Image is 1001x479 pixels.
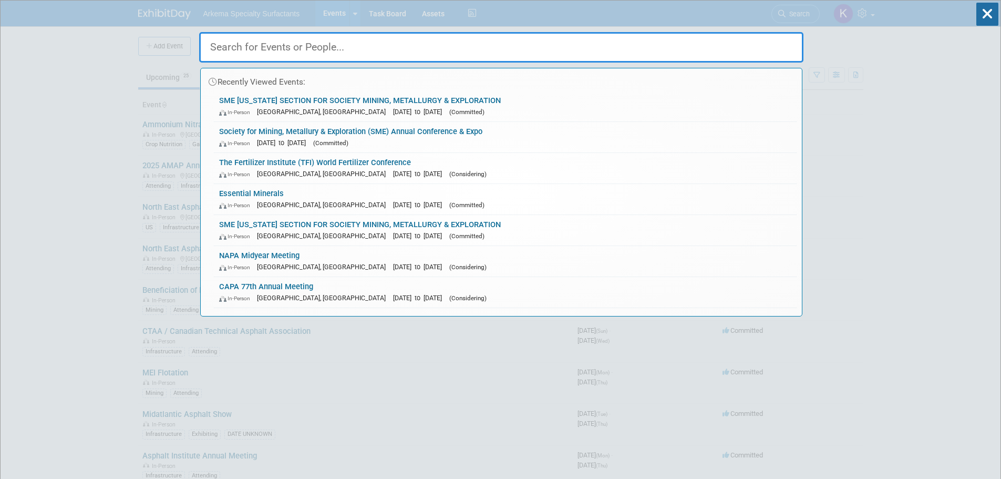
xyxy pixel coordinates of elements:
[257,139,311,147] span: [DATE] to [DATE]
[214,122,797,152] a: Society for Mining, Metallury & Exploration (SME) Annual Conference & Expo In-Person [DATE] to [D...
[219,109,255,116] span: In-Person
[219,295,255,302] span: In-Person
[219,171,255,178] span: In-Person
[214,215,797,246] a: SME [US_STATE] SECTION FOR SOCIETY MINING, METALLURGY & EXPLORATION In-Person [GEOGRAPHIC_DATA], ...
[214,153,797,184] a: The Fertilizer Institute (TFI) World Fertilizer Conference In-Person [GEOGRAPHIC_DATA], [GEOGRAPH...
[206,68,797,91] div: Recently Viewed Events:
[219,140,255,147] span: In-Person
[393,170,447,178] span: [DATE] to [DATE]
[199,32,803,63] input: Search for Events or People...
[449,263,487,271] span: (Considering)
[313,139,348,147] span: (Committed)
[393,201,447,209] span: [DATE] to [DATE]
[393,232,447,240] span: [DATE] to [DATE]
[393,108,447,116] span: [DATE] to [DATE]
[214,277,797,308] a: CAPA 77th Annual Meeting In-Person [GEOGRAPHIC_DATA], [GEOGRAPHIC_DATA] [DATE] to [DATE] (Conside...
[257,232,391,240] span: [GEOGRAPHIC_DATA], [GEOGRAPHIC_DATA]
[257,108,391,116] span: [GEOGRAPHIC_DATA], [GEOGRAPHIC_DATA]
[449,108,484,116] span: (Committed)
[449,294,487,302] span: (Considering)
[219,264,255,271] span: In-Person
[393,263,447,271] span: [DATE] to [DATE]
[214,91,797,121] a: SME [US_STATE] SECTION FOR SOCIETY MINING, METALLURGY & EXPLORATION In-Person [GEOGRAPHIC_DATA], ...
[257,201,391,209] span: [GEOGRAPHIC_DATA], [GEOGRAPHIC_DATA]
[449,201,484,209] span: (Committed)
[393,294,447,302] span: [DATE] to [DATE]
[219,233,255,240] span: In-Person
[219,202,255,209] span: In-Person
[257,263,391,271] span: [GEOGRAPHIC_DATA], [GEOGRAPHIC_DATA]
[449,170,487,178] span: (Considering)
[257,170,391,178] span: [GEOGRAPHIC_DATA], [GEOGRAPHIC_DATA]
[257,294,391,302] span: [GEOGRAPHIC_DATA], [GEOGRAPHIC_DATA]
[449,232,484,240] span: (Committed)
[214,246,797,277] a: NAPA Midyear Meeting In-Person [GEOGRAPHIC_DATA], [GEOGRAPHIC_DATA] [DATE] to [DATE] (Considering)
[214,184,797,215] a: Essential Minerals In-Person [GEOGRAPHIC_DATA], [GEOGRAPHIC_DATA] [DATE] to [DATE] (Committed)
